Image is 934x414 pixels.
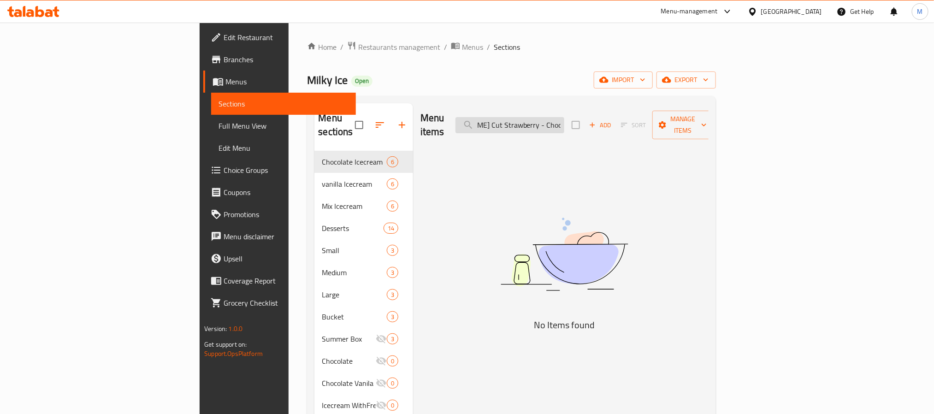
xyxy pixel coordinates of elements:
span: 6 [387,180,398,189]
a: Coupons [203,181,355,203]
span: 3 [387,335,398,343]
span: 3 [387,268,398,277]
a: Choice Groups [203,159,355,181]
a: Support.OpsPlatform [204,348,263,360]
span: Select all sections [349,115,369,135]
input: search [455,117,564,133]
span: Grocery Checklist [224,297,348,308]
span: Bucket [322,311,386,322]
a: Edit Menu [211,137,355,159]
svg: Inactive section [376,400,387,411]
span: Branches [224,54,348,65]
button: Add [585,118,615,132]
button: import [594,71,653,89]
div: vanilla Icecream6 [314,173,413,195]
div: items [387,156,398,167]
a: Menus [203,71,355,93]
span: vanilla Icecream [322,178,386,189]
span: Coverage Report [224,275,348,286]
span: Chocolate Icecream [322,156,386,167]
a: Edit Restaurant [203,26,355,48]
span: 6 [387,202,398,211]
span: Desserts [322,223,383,234]
button: Add section [391,114,413,136]
button: Manage items [652,111,714,139]
div: Medium3 [314,261,413,284]
span: Edit Menu [219,142,348,154]
a: Branches [203,48,355,71]
span: 3 [387,290,398,299]
div: Icecream WithFresh Strawberry [322,400,375,411]
svg: Inactive section [376,333,387,344]
nav: breadcrumb [307,41,715,53]
div: Open [351,76,372,87]
span: 3 [387,313,398,321]
a: Grocery Checklist [203,292,355,314]
a: Sections [211,93,355,115]
div: items [384,223,398,234]
span: Medium [322,267,386,278]
span: Menu disclaimer [224,231,348,242]
svg: Inactive section [376,378,387,389]
span: Version: [204,323,227,335]
span: import [601,74,645,86]
span: Restaurants management [358,41,440,53]
span: Edit Restaurant [224,32,348,43]
div: Bucket3 [314,306,413,328]
span: 14 [384,224,398,233]
span: Add [588,120,613,130]
div: Small3 [314,239,413,261]
span: Manage items [660,113,707,136]
div: items [387,400,398,411]
div: items [387,355,398,367]
span: Menus [225,76,348,87]
svg: Inactive section [376,355,387,367]
div: items [387,267,398,278]
div: items [387,178,398,189]
span: Large [322,289,386,300]
a: Promotions [203,203,355,225]
div: [GEOGRAPHIC_DATA] [761,6,822,17]
div: Chocolate0 [314,350,413,372]
span: Menus [462,41,483,53]
div: Chocolate Vanila Mix0 [314,372,413,394]
span: Open [351,77,372,85]
span: Small [322,245,386,256]
div: Chocolate Icecream6 [314,151,413,173]
span: 1.0.0 [229,323,243,335]
div: Large3 [314,284,413,306]
span: Chocolate Vanila Mix [322,378,375,389]
li: / [487,41,490,53]
h2: Menu items [420,111,444,139]
a: Menu disclaimer [203,225,355,248]
span: Summer Box [322,333,375,344]
span: 0 [387,401,398,410]
div: Menu-management [661,6,718,17]
div: Summer Box3 [314,328,413,350]
span: Choice Groups [224,165,348,176]
div: items [387,333,398,344]
li: / [444,41,447,53]
div: items [387,378,398,389]
a: Restaurants management [347,41,440,53]
span: Upsell [224,253,348,264]
span: Sort sections [369,114,391,136]
img: dish.svg [449,193,680,315]
span: M [917,6,923,17]
span: 0 [387,379,398,388]
span: Promotions [224,209,348,220]
a: Full Menu View [211,115,355,137]
a: Coverage Report [203,270,355,292]
span: Chocolate [322,355,375,367]
div: items [387,311,398,322]
div: items [387,245,398,256]
div: Mix Icecream6 [314,195,413,217]
span: Add item [585,118,615,132]
span: Coupons [224,187,348,198]
button: export [656,71,716,89]
span: Mix Icecream [322,201,386,212]
span: Full Menu View [219,120,348,131]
